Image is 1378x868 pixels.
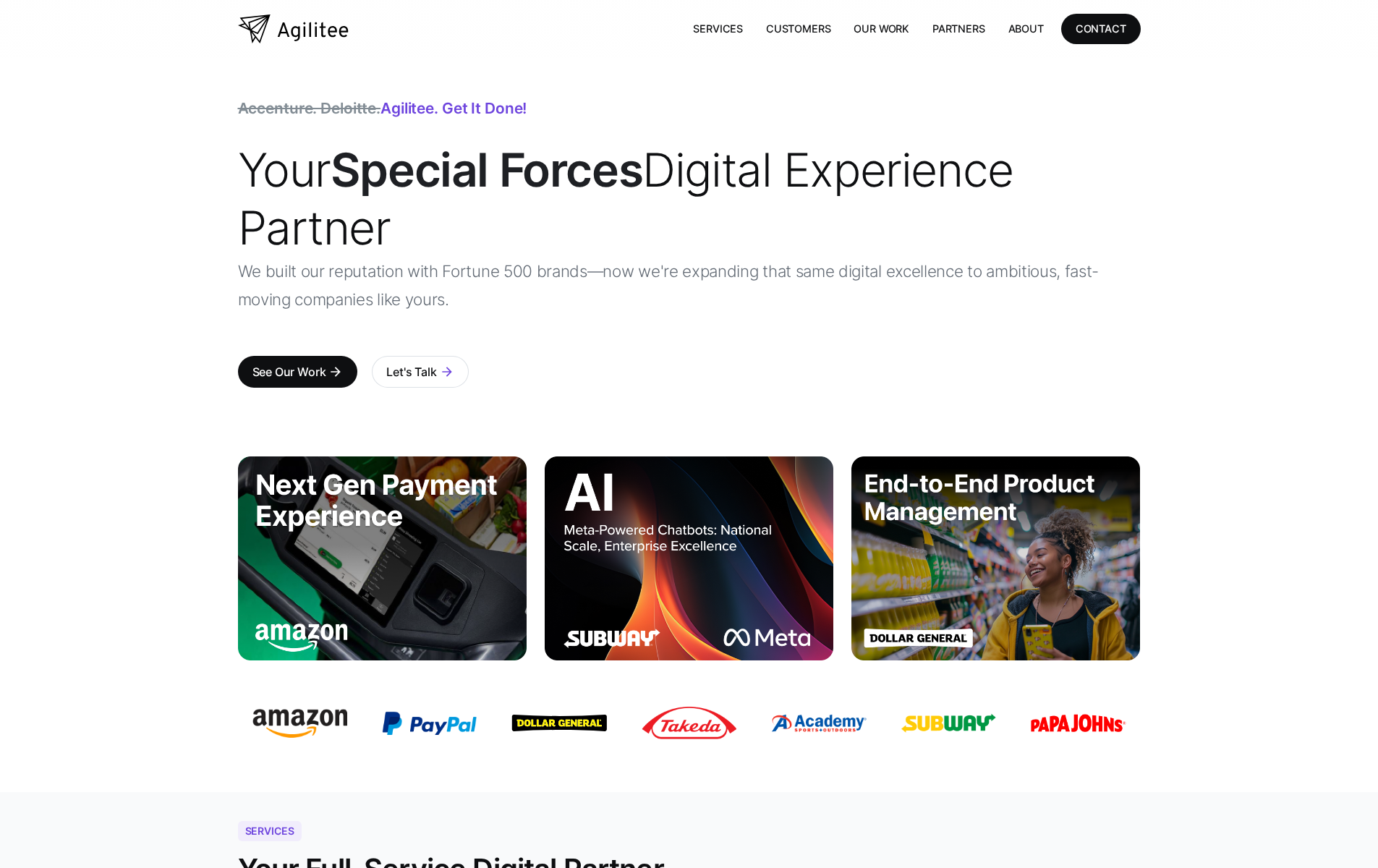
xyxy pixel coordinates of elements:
[681,14,754,43] a: Services
[1061,14,1141,43] a: CONTACT
[238,101,527,116] div: Agilitee. Get it done!
[238,142,1013,255] span: Your Digital Experience Partner
[238,257,1141,313] p: We built our reputation with Fortune 500 brands—now we're expanding that same digital excellence ...
[440,365,454,379] div: arrow_forward
[1076,20,1126,38] div: CONTACT
[997,14,1055,43] a: About
[238,14,349,43] a: home
[921,14,997,43] a: Partners
[754,14,842,43] a: Customers
[252,362,326,382] div: See Our Work
[331,142,642,197] strong: Special Forces
[328,365,343,379] div: arrow_forward
[372,356,468,388] a: Let's Talkarrow_forward
[238,99,381,117] span: Accenture. Deloitte.
[842,14,921,43] a: Our Work
[238,356,358,388] a: See Our Workarrow_forward
[238,821,302,841] div: Services
[386,362,436,382] div: Let's Talk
